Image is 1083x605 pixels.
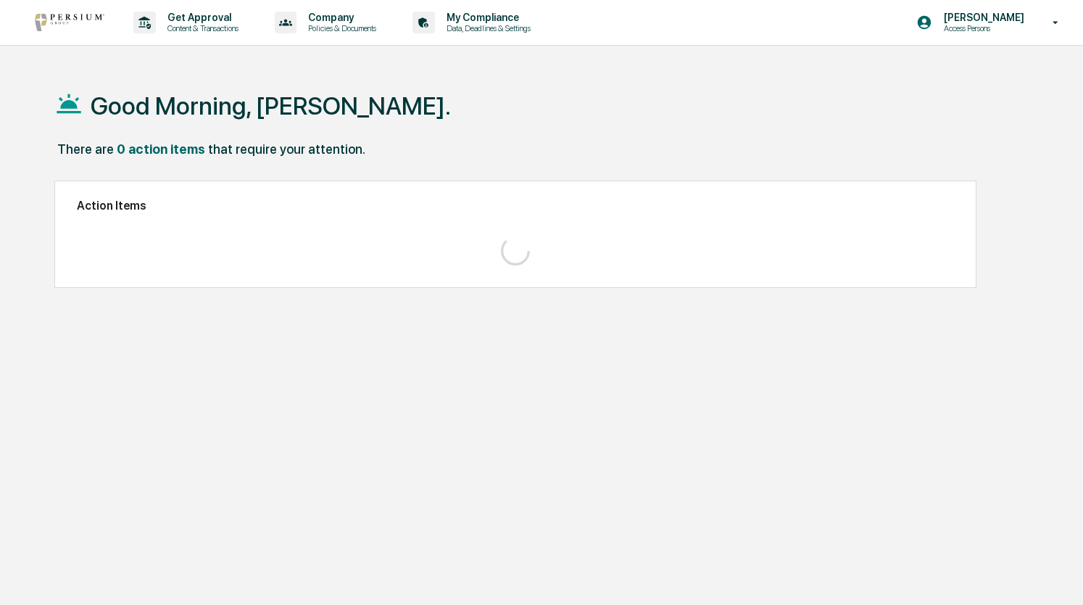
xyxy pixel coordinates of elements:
p: Company [296,12,383,23]
p: Get Approval [156,12,246,23]
p: Access Persons [932,23,1032,33]
p: Policies & Documents [296,23,383,33]
p: My Compliance [435,12,538,23]
div: 0 action items [117,141,205,157]
h1: Good Morning, [PERSON_NAME]. [91,91,451,120]
h2: Action Items [77,199,954,213]
div: that require your attention. [208,141,365,157]
div: There are [57,141,114,157]
p: [PERSON_NAME] [932,12,1032,23]
p: Data, Deadlines & Settings [435,23,538,33]
p: Content & Transactions [156,23,246,33]
img: logo [35,14,104,31]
